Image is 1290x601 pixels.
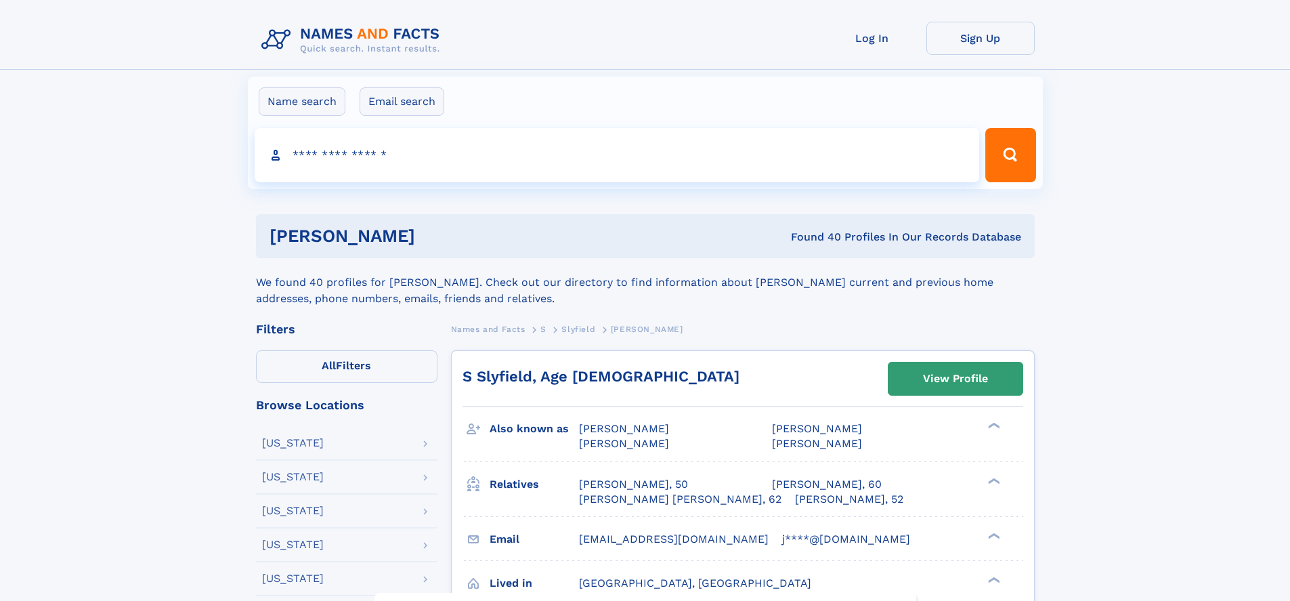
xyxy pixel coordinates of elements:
[255,128,980,182] input: search input
[818,22,926,55] a: Log In
[561,325,595,334] span: Slyfield
[579,492,781,507] a: [PERSON_NAME] [PERSON_NAME], 62
[985,128,1035,182] button: Search Button
[579,477,688,492] a: [PERSON_NAME], 50
[985,476,1001,485] div: ❯
[256,350,437,383] label: Filters
[540,320,546,337] a: S
[256,258,1035,307] div: We found 40 profiles for [PERSON_NAME]. Check out our directory to find information about [PERSON...
[256,323,437,335] div: Filters
[463,368,739,385] a: S Slyfield, Age [DEMOGRAPHIC_DATA]
[923,363,988,394] div: View Profile
[262,438,324,449] div: [US_STATE]
[611,325,683,334] span: [PERSON_NAME]
[772,477,882,492] a: [PERSON_NAME], 60
[926,22,1035,55] a: Sign Up
[579,533,769,545] span: [EMAIL_ADDRESS][DOMAIN_NAME]
[256,399,437,411] div: Browse Locations
[985,531,1001,540] div: ❯
[262,505,324,516] div: [US_STATE]
[490,528,579,551] h3: Email
[490,417,579,440] h3: Also known as
[490,572,579,595] h3: Lived in
[451,320,525,337] a: Names and Facts
[256,22,451,58] img: Logo Names and Facts
[270,228,603,245] h1: [PERSON_NAME]
[262,573,324,584] div: [US_STATE]
[888,362,1023,395] a: View Profile
[490,473,579,496] h3: Relatives
[262,539,324,550] div: [US_STATE]
[360,87,444,116] label: Email search
[322,359,336,372] span: All
[579,577,811,589] span: [GEOGRAPHIC_DATA], [GEOGRAPHIC_DATA]
[561,320,595,337] a: Slyfield
[579,422,669,435] span: [PERSON_NAME]
[259,87,345,116] label: Name search
[262,472,324,482] div: [US_STATE]
[772,422,862,435] span: [PERSON_NAME]
[772,437,862,450] span: [PERSON_NAME]
[985,575,1001,584] div: ❯
[985,421,1001,430] div: ❯
[579,437,669,450] span: [PERSON_NAME]
[540,325,546,334] span: S
[795,492,903,507] a: [PERSON_NAME], 52
[603,230,1021,245] div: Found 40 Profiles In Our Records Database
